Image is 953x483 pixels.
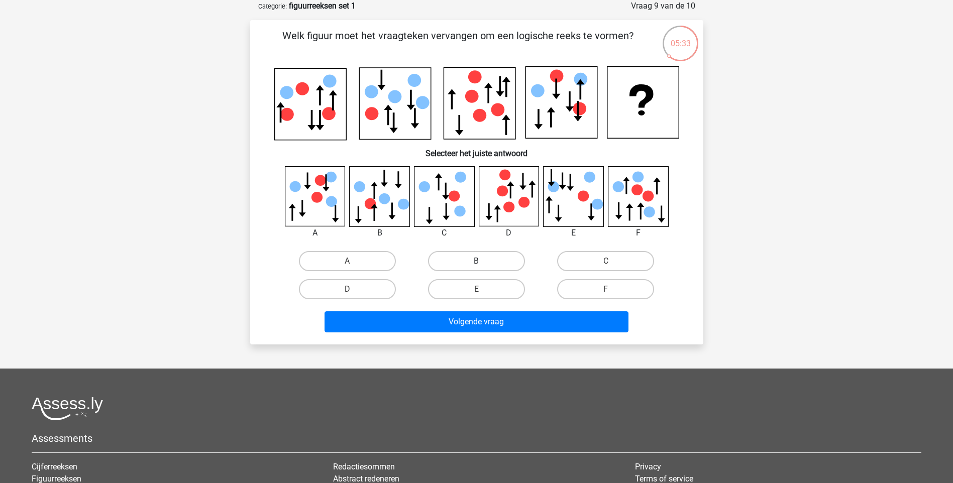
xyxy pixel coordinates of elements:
div: F [600,227,676,239]
small: Categorie: [258,3,287,10]
div: A [277,227,353,239]
div: B [342,227,417,239]
a: Privacy [635,462,661,471]
div: E [536,227,611,239]
div: D [471,227,547,239]
h6: Selecteer het juiste antwoord [266,141,687,158]
label: B [428,251,525,271]
div: C [406,227,482,239]
label: C [557,251,654,271]
strong: figuurreeksen set 1 [289,1,356,11]
label: D [299,279,396,299]
button: Volgende vraag [325,311,628,332]
div: 05:33 [662,25,699,50]
label: E [428,279,525,299]
a: Cijferreeksen [32,462,77,471]
label: F [557,279,654,299]
img: Assessly logo [32,397,103,420]
p: Welk figuur moet het vraagteken vervangen om een logische reeks te vormen? [266,28,650,58]
a: Redactiesommen [333,462,395,471]
label: A [299,251,396,271]
h5: Assessments [32,432,921,444]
